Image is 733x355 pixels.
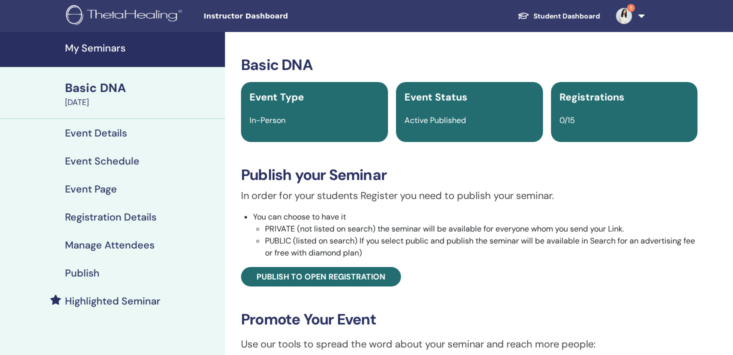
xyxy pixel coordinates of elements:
[59,79,225,108] a: Basic DNA[DATE]
[65,239,154,251] h4: Manage Attendees
[65,96,219,108] div: [DATE]
[65,79,219,96] div: Basic DNA
[65,42,219,54] h4: My Seminars
[265,235,697,259] li: PUBLIC (listed on search) If you select public and publish the seminar will be available in Searc...
[65,183,117,195] h4: Event Page
[241,188,697,203] p: In order for your students Register you need to publish your seminar.
[203,11,353,21] span: Instructor Dashboard
[616,8,632,24] img: default.jpg
[253,211,697,259] li: You can choose to have it
[265,223,697,235] li: PRIVATE (not listed on search) the seminar will be available for everyone whom you send your Link.
[241,267,401,286] a: Publish to open registration
[65,155,139,167] h4: Event Schedule
[627,4,635,12] span: 5
[517,11,529,20] img: graduation-cap-white.svg
[66,5,185,27] img: logo.png
[65,295,160,307] h4: Highlighted Seminar
[559,115,575,125] span: 0/15
[249,115,285,125] span: In-Person
[65,267,99,279] h4: Publish
[241,166,697,184] h3: Publish your Seminar
[404,90,467,103] span: Event Status
[65,211,156,223] h4: Registration Details
[65,127,127,139] h4: Event Details
[241,336,697,351] p: Use our tools to spread the word about your seminar and reach more people:
[559,90,624,103] span: Registrations
[241,310,697,328] h3: Promote Your Event
[241,56,697,74] h3: Basic DNA
[404,115,466,125] span: Active Published
[249,90,304,103] span: Event Type
[509,7,608,25] a: Student Dashboard
[256,271,385,282] span: Publish to open registration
